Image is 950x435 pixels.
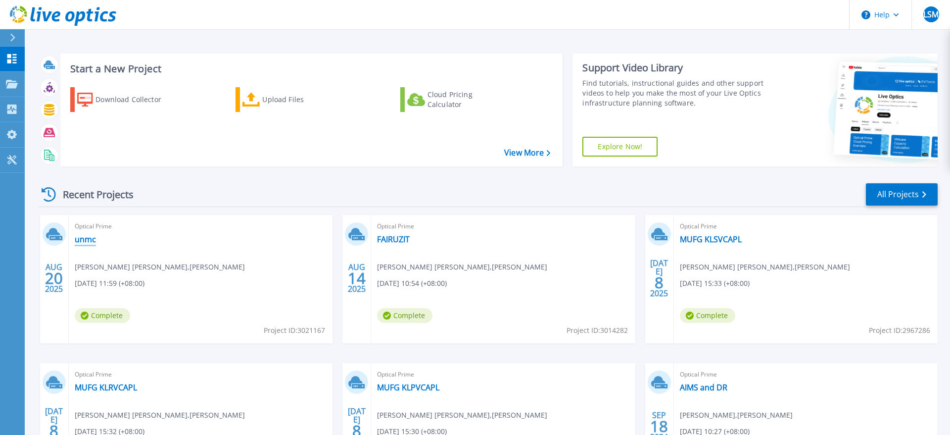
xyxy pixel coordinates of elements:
[377,262,547,272] span: [PERSON_NAME] [PERSON_NAME] , [PERSON_NAME]
[680,308,735,323] span: Complete
[347,260,366,296] div: AUG 2025
[45,260,63,296] div: AUG 2025
[377,369,629,380] span: Optical Prime
[377,308,432,323] span: Complete
[680,234,742,244] a: MUFG KLSVCAPL
[75,410,245,421] span: [PERSON_NAME] [PERSON_NAME] , [PERSON_NAME]
[264,325,325,336] span: Project ID: 3021167
[582,78,768,108] div: Find tutorials, instructional guides and other support videos to help you make the most of your L...
[352,427,361,435] span: 8
[70,87,181,112] a: Download Collector
[650,422,668,431] span: 18
[567,325,628,336] span: Project ID: 3014282
[75,308,130,323] span: Complete
[655,278,664,287] span: 8
[680,410,793,421] span: [PERSON_NAME] , [PERSON_NAME]
[75,262,245,272] span: [PERSON_NAME] [PERSON_NAME] , [PERSON_NAME]
[38,182,147,207] div: Recent Projects
[348,274,366,282] span: 14
[45,274,63,282] span: 20
[680,221,932,232] span: Optical Prime
[923,10,939,18] span: LSM
[75,369,327,380] span: Optical Prime
[377,234,410,244] a: FAIRUZIT
[650,260,668,296] div: [DATE] 2025
[582,137,658,157] a: Explore Now!
[680,369,932,380] span: Optical Prime
[95,90,175,109] div: Download Collector
[582,61,768,74] div: Support Video Library
[49,427,58,435] span: 8
[75,221,327,232] span: Optical Prime
[262,90,341,109] div: Upload Files
[377,410,547,421] span: [PERSON_NAME] [PERSON_NAME] , [PERSON_NAME]
[75,278,144,289] span: [DATE] 11:59 (+08:00)
[869,325,930,336] span: Project ID: 2967286
[504,148,550,158] a: View More
[680,262,850,272] span: [PERSON_NAME] [PERSON_NAME] , [PERSON_NAME]
[236,87,346,112] a: Upload Files
[680,278,750,289] span: [DATE] 15:33 (+08:00)
[377,278,447,289] span: [DATE] 10:54 (+08:00)
[400,87,511,112] a: Cloud Pricing Calculator
[377,221,629,232] span: Optical Prime
[866,183,938,206] a: All Projects
[75,382,137,392] a: MUFG KLRVCAPL
[75,234,96,244] a: unmc
[377,382,439,392] a: MUFG KLPVCAPL
[680,382,727,392] a: AIMS and DR
[70,63,550,74] h3: Start a New Project
[427,90,507,109] div: Cloud Pricing Calculator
